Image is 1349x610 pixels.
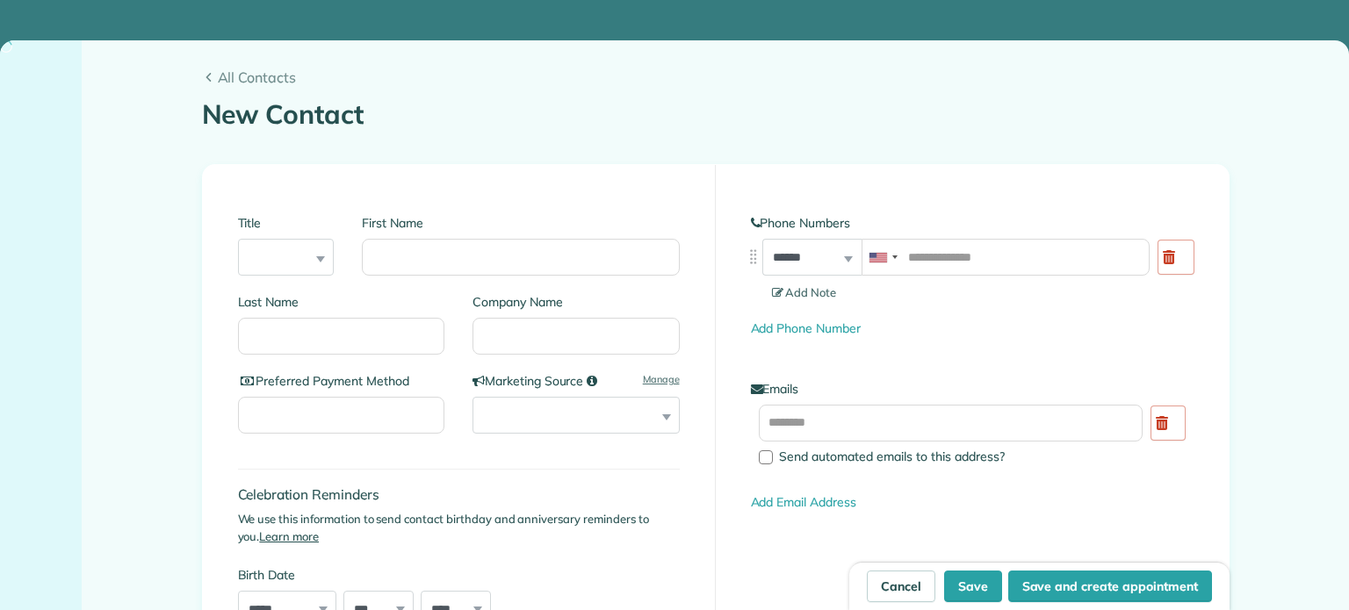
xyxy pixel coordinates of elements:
[238,487,680,502] h4: Celebration Reminders
[238,293,445,311] label: Last Name
[944,571,1002,602] button: Save
[744,248,762,266] img: drag_indicator-119b368615184ecde3eda3c64c821f6cf29d3e2b97b89ee44bc31753036683e5.png
[202,67,1230,88] a: All Contacts
[473,293,680,311] label: Company Name
[751,380,1194,398] label: Emails
[238,511,680,545] p: We use this information to send contact birthday and anniversary reminders to you.
[751,494,856,510] a: Add Email Address
[867,571,935,602] a: Cancel
[259,529,319,543] a: Learn more
[779,449,1005,464] span: Send automated emails to this address?
[751,214,1194,232] label: Phone Numbers
[218,67,1230,88] span: All Contacts
[643,372,680,387] a: Manage
[202,100,1230,129] h1: New Contact
[238,566,532,584] label: Birth Date
[362,214,679,232] label: First Name
[473,372,680,390] label: Marketing Source
[238,214,335,232] label: Title
[862,240,903,275] div: United States: +1
[751,320,861,336] a: Add Phone Number
[238,372,445,390] label: Preferred Payment Method
[772,285,837,299] span: Add Note
[1008,571,1212,602] button: Save and create appointment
